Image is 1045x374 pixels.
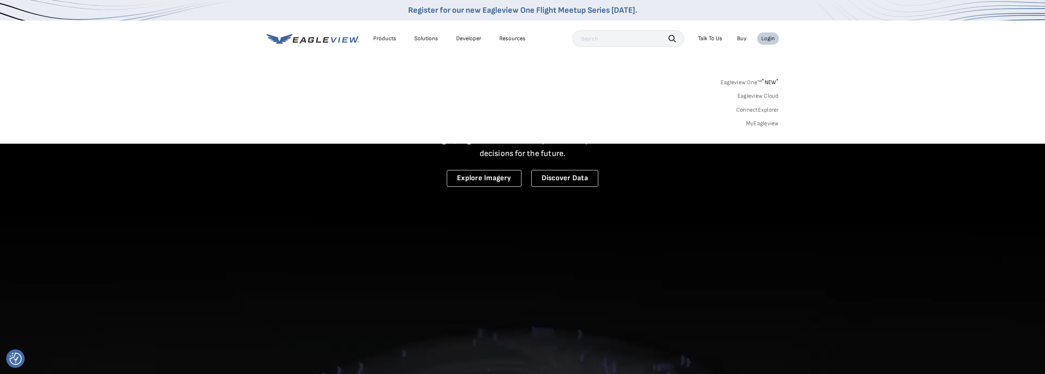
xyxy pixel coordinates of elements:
[698,35,722,42] div: Talk To Us
[762,79,779,86] span: NEW
[447,170,521,187] a: Explore Imagery
[456,35,481,42] a: Developer
[737,92,779,100] a: Eagleview Cloud
[736,106,779,114] a: ConnectExplorer
[721,76,779,86] a: Eagleview One™*NEW*
[373,35,396,42] div: Products
[531,170,598,187] a: Discover Data
[9,353,22,365] img: Revisit consent button
[737,35,746,42] a: Buy
[572,30,684,47] input: Search
[9,353,22,365] button: Consent Preferences
[408,5,637,15] a: Register for our new Eagleview One Flight Meetup Series [DATE].
[746,120,779,127] a: MyEagleview
[761,35,775,42] div: Login
[499,35,526,42] div: Resources
[414,35,438,42] div: Solutions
